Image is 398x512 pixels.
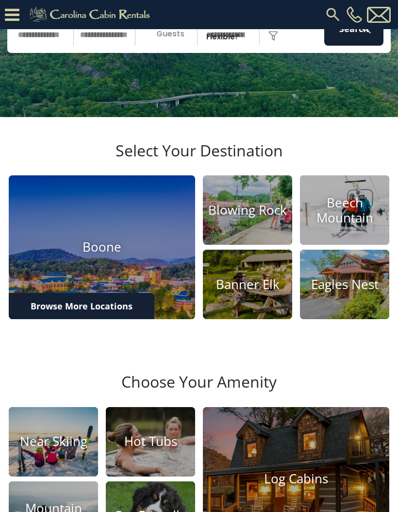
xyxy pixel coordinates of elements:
img: Khaki-logo.png [24,5,158,24]
a: Hot Tubs [106,407,195,477]
h4: Hot Tubs [106,434,195,449]
img: search-regular.svg [324,6,342,23]
h4: Boone [9,240,195,255]
h4: Blowing Rock [203,203,292,218]
a: Beech Mountain [300,175,389,245]
a: Near Skiing [9,407,98,477]
h4: Eagles Nest [300,277,389,292]
a: [PHONE_NUMBER] [344,6,365,23]
h4: Log Cabins [203,471,389,486]
a: Banner Elk [203,250,292,319]
h4: Banner Elk [203,277,292,292]
h3: Select Your Destination [7,141,391,175]
h4: Beech Mountain [300,195,389,225]
a: Boone [9,175,195,319]
h3: Choose Your Amenity [7,373,391,407]
a: Blowing Rock [203,175,292,245]
img: filter--v1.png [268,31,278,41]
a: Browse More Locations [9,293,154,319]
a: Eagles Nest [300,250,389,319]
h4: Near Skiing [9,434,98,449]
